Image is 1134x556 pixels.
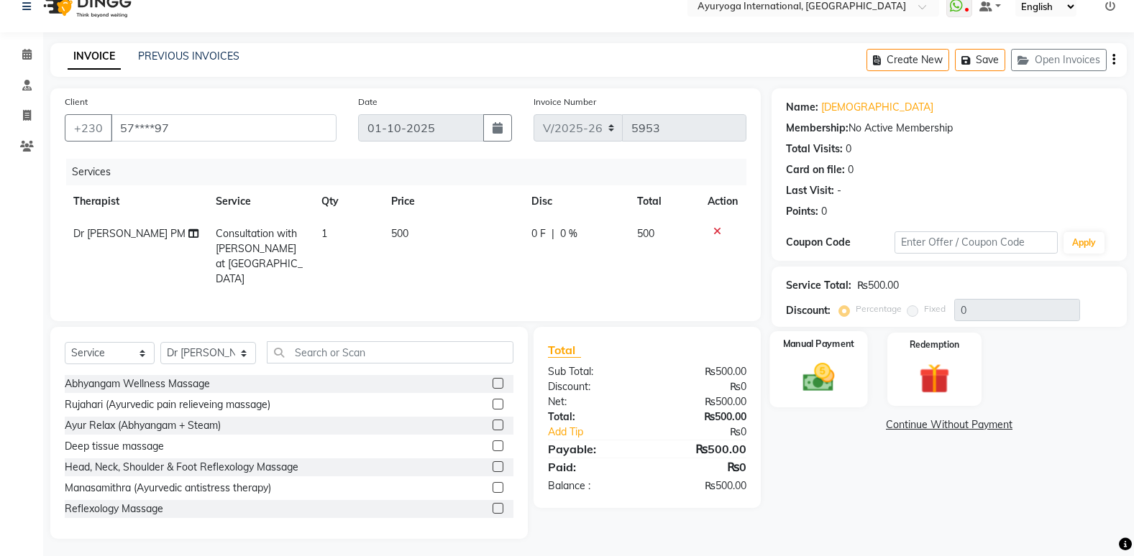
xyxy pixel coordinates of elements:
[793,359,844,395] img: _cash.svg
[537,458,647,476] div: Paid:
[65,501,163,516] div: Reflexology Massage
[548,343,581,358] span: Total
[647,440,757,458] div: ₨500.00
[895,231,1058,254] input: Enter Offer / Coupon Code
[665,425,757,440] div: ₨0
[537,394,647,409] div: Net:
[866,49,949,71] button: Create New
[321,227,327,240] span: 1
[65,439,164,454] div: Deep tissue massage
[267,341,513,363] input: Search or Scan
[65,481,271,496] div: Manasamithra (Ayurvedic antistress therapy)
[66,159,757,185] div: Services
[647,364,757,379] div: ₨500.00
[65,418,221,433] div: Ayur Relax (Abhyangam + Steam)
[537,364,647,379] div: Sub Total:
[65,397,270,412] div: Rujahari (Ayurvedic pain relieveing massage)
[65,114,112,142] button: +230
[537,425,666,440] a: Add Tip
[537,440,647,458] div: Payable:
[537,379,647,394] div: Discount:
[821,204,827,219] div: 0
[537,478,647,494] div: Balance :
[821,100,933,115] a: [DEMOGRAPHIC_DATA]
[628,185,699,218] th: Total
[910,360,959,397] img: _gift.svg
[786,235,895,250] div: Coupon Code
[856,302,902,315] label: Percentage
[647,458,757,476] div: ₨0
[786,121,849,136] div: Membership:
[774,417,1124,432] a: Continue Without Payment
[65,460,298,475] div: Head, Neck, Shoulder & Foot Reflexology Massage
[910,338,959,351] label: Redemption
[924,302,946,315] label: Fixed
[313,185,383,218] th: Qty
[786,183,834,198] div: Last Visit:
[207,185,313,218] th: Service
[699,185,746,218] th: Action
[637,227,654,240] span: 500
[786,100,818,115] div: Name:
[560,226,577,241] span: 0 %
[647,379,757,394] div: ₨0
[848,162,854,177] div: 0
[786,204,818,219] div: Points:
[523,185,628,218] th: Disc
[216,227,303,285] span: Consultation with [PERSON_NAME] at [GEOGRAPHIC_DATA]
[1064,232,1105,254] button: Apply
[955,49,1005,71] button: Save
[786,162,845,177] div: Card on file:
[68,44,121,70] a: INVOICE
[647,409,757,425] div: ₨500.00
[783,337,855,351] label: Manual Payment
[647,478,757,494] div: ₨500.00
[65,376,210,391] div: Abhyangam Wellness Massage
[837,183,841,198] div: -
[857,278,899,293] div: ₨500.00
[65,185,207,218] th: Therapist
[65,96,88,108] label: Client
[358,96,378,108] label: Date
[531,226,546,241] span: 0 F
[786,121,1112,136] div: No Active Membership
[73,227,186,240] span: Dr [PERSON_NAME] PM
[537,409,647,425] div: Total:
[1011,49,1107,71] button: Open Invoices
[786,303,831,318] div: Discount:
[391,227,408,240] span: 500
[846,142,851,157] div: 0
[647,394,757,409] div: ₨500.00
[552,226,554,241] span: |
[534,96,596,108] label: Invoice Number
[138,50,239,62] a: PREVIOUS INVOICES
[111,114,337,142] input: Search by Name/Mobile/Email/Code
[786,142,843,157] div: Total Visits:
[383,185,522,218] th: Price
[786,278,851,293] div: Service Total:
